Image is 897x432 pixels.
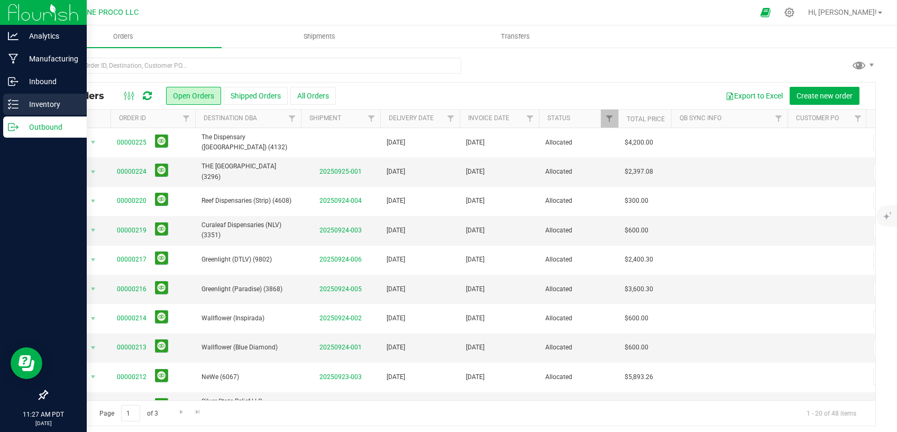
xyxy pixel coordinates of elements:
span: [DATE] [387,255,405,265]
span: $4,200.00 [625,138,653,148]
button: All Orders [290,87,336,105]
span: select [87,165,100,179]
span: Curaleaf Dispensaries (NLV) (3351) [202,220,295,240]
a: 00000219 [117,226,147,236]
span: $300.00 [625,196,648,206]
p: Manufacturing [19,52,82,65]
a: 20250923-003 [319,373,362,381]
iframe: Resource center [11,347,42,379]
span: $2,397.08 [625,167,653,177]
span: $600.00 [625,226,648,236]
p: Outbound [19,121,82,133]
span: Allocated [545,167,612,177]
span: [DATE] [387,372,405,382]
span: Allocated [545,343,612,353]
inline-svg: Inventory [8,99,19,110]
a: Filter [770,110,788,128]
span: $600.00 [625,313,648,323]
span: [DATE] [466,226,484,236]
span: Orders [99,32,148,41]
button: Open Orders [166,87,221,105]
span: Wallflower (Inspirada) [202,313,295,323]
a: Orders [25,25,222,48]
a: 00000213 [117,343,147,353]
span: Allocated [545,313,612,323]
a: QB Sync Info [680,114,721,122]
span: $5,893.26 [625,372,653,382]
span: Allocated [545,138,612,148]
span: THE [GEOGRAPHIC_DATA] (3296) [202,161,295,182]
span: Transfers [487,32,544,41]
p: Analytics [19,30,82,42]
span: select [87,340,100,355]
span: Wallflower (Blue Diamond) [202,343,295,353]
a: 00000220 [117,196,147,206]
span: Allocated [545,255,612,265]
inline-svg: Analytics [8,31,19,41]
a: Go to the last page [190,405,206,419]
a: Filter [363,110,380,128]
a: Transfers [418,25,614,48]
span: [DATE] [466,284,484,294]
span: Hi, [PERSON_NAME]! [808,8,877,16]
span: select [87,223,100,238]
span: [DATE] [387,343,405,353]
span: $3,600.30 [625,284,653,294]
a: Status [547,114,570,122]
a: 20250924-001 [319,344,362,351]
a: Filter [849,110,867,128]
span: select [87,370,100,384]
p: 11:27 AM PDT [5,410,82,419]
span: 1 - 20 of 48 items [798,405,865,421]
a: Filter [521,110,539,128]
span: Reef Dispensaries (Strip) (4608) [202,196,295,206]
span: select [87,194,100,209]
p: Inbound [19,75,82,88]
p: Inventory [19,98,82,111]
span: [DATE] [387,196,405,206]
span: Allocated [545,226,612,236]
span: Create new order [797,92,853,100]
span: NeWe (6067) [202,372,295,382]
a: Invoice Date [468,114,509,122]
button: Shipped Orders [224,87,288,105]
a: 00000224 [117,167,147,177]
span: select [87,399,100,414]
span: [DATE] [387,284,405,294]
span: The Dispensary ([GEOGRAPHIC_DATA]) (4132) [202,132,295,152]
span: Allocated [545,372,612,382]
span: Page of 3 [90,405,167,421]
span: [DATE] [387,226,405,236]
p: [DATE] [5,419,82,427]
span: $2,400.30 [625,255,653,265]
span: DUNE PROCO LLC [77,8,139,17]
a: 00000214 [117,313,147,323]
div: Manage settings [783,7,796,17]
a: Shipment [309,114,341,122]
span: [DATE] [387,167,405,177]
span: [DATE] [387,313,405,323]
a: Total Price [627,115,665,123]
a: 20250925-001 [319,168,362,175]
span: Silver State Relief LLC ([GEOGRAPHIC_DATA]) [202,397,295,417]
span: select [87,311,100,326]
span: [DATE] [466,255,484,265]
a: Customer PO [796,114,839,122]
a: Destination DBA [204,114,257,122]
a: 00000217 [117,255,147,265]
a: Order ID [119,114,146,122]
span: $600.00 [625,343,648,353]
a: 20250924-006 [319,256,362,263]
a: Go to the next page [173,405,189,419]
a: 20250924-004 [319,197,362,204]
span: [DATE] [466,196,484,206]
span: [DATE] [466,167,484,177]
span: Allocated [545,196,612,206]
span: [DATE] [387,138,405,148]
span: Open Ecommerce Menu [754,2,777,23]
a: Filter [178,110,195,128]
span: Greenlight (Paradise) (3868) [202,284,295,294]
span: [DATE] [466,138,484,148]
a: Filter [283,110,301,128]
a: 00000225 [117,138,147,148]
